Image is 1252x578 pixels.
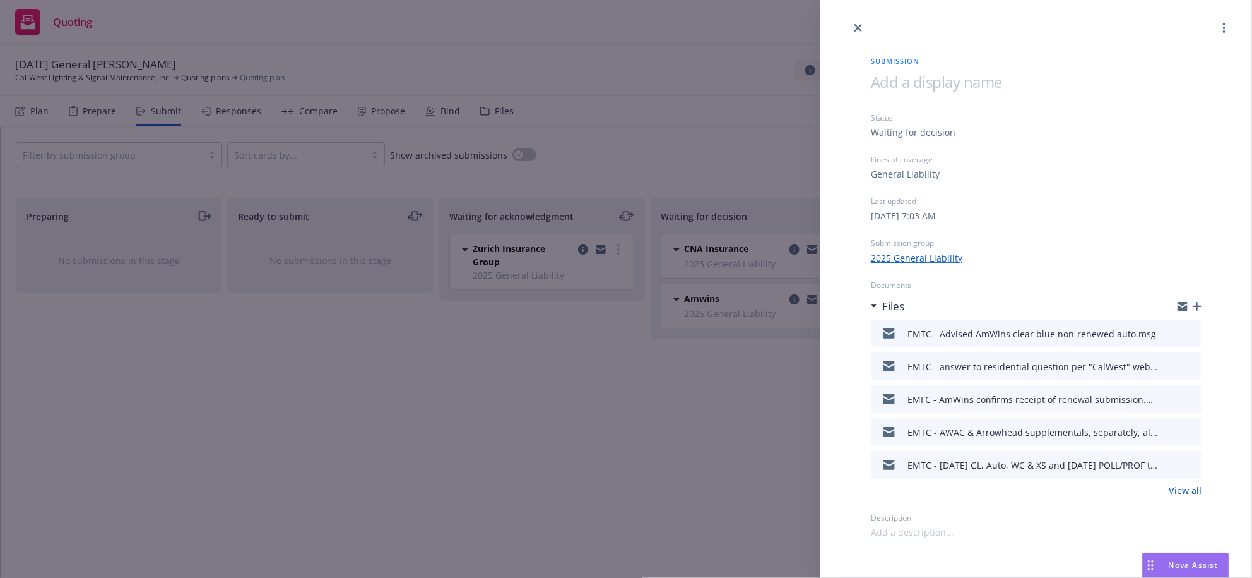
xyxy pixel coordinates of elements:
[871,167,940,181] div: General Liability
[871,251,962,265] a: 2025 General Liability
[907,459,1160,472] div: EMTC - [DATE] GL, Auto, WC & XS and [DATE] POLL/PROF to AmWins.msg
[851,20,866,35] a: close
[1185,326,1196,341] button: preview file
[1142,553,1229,578] button: Nova Assist
[871,298,904,315] div: Files
[1185,457,1196,473] button: preview file
[871,280,1202,291] div: Documents
[1165,326,1175,341] button: download file
[871,56,1202,66] span: Submission
[1169,484,1202,497] a: View all
[1169,560,1219,570] span: Nova Assist
[907,393,1160,406] div: EMFC - AmWins confirms receipt of renewal submission.msg
[1165,424,1175,440] button: download file
[871,196,1202,207] div: Last updated
[907,426,1160,439] div: EMTC - AWAC & Arrowhead supplementals, separately, along with all of the loss runs.msg
[1165,359,1175,374] button: download file
[871,512,1202,523] div: Description
[871,209,936,222] div: [DATE] 7:03 AM
[871,112,1202,123] div: Status
[871,238,1202,248] div: Submission group
[1165,392,1175,407] button: download file
[1143,553,1159,577] div: Drag to move
[1217,20,1232,35] a: more
[882,298,904,315] h3: Files
[1185,359,1196,374] button: preview file
[907,327,1156,340] div: EMTC - Advised AmWins clear blue non-renewed auto.msg
[1185,392,1196,407] button: preview file
[907,360,1160,373] div: EMTC - answer to residential question per "CalWest" website.msg
[1185,424,1196,440] button: preview file
[871,154,1202,165] div: Lines of coverage
[871,126,955,139] div: Waiting for decision
[1165,457,1175,473] button: download file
